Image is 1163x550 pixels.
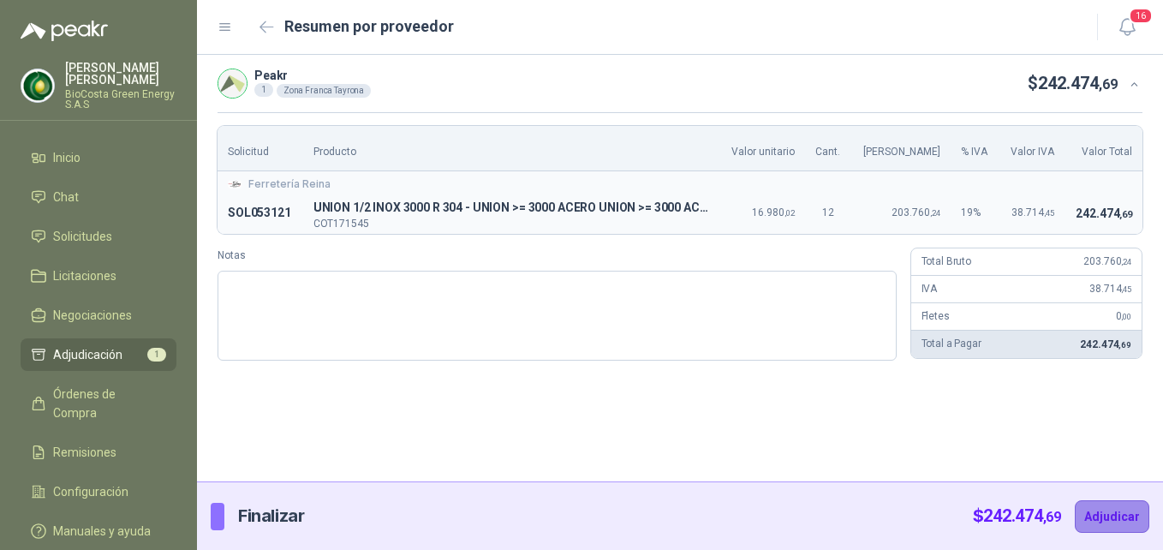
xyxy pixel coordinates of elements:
span: ,45 [1044,208,1054,218]
span: Inicio [53,148,81,167]
a: Adjudicación1 [21,338,176,371]
h2: Resumen por proveedor [284,15,454,39]
a: Manuales y ayuda [21,515,176,547]
span: 242.474 [1080,338,1131,350]
button: Adjudicar [1075,500,1149,533]
th: % IVA [951,126,999,171]
button: 16 [1112,12,1142,43]
span: 38.714 [1011,206,1054,218]
span: 16.980 [752,206,795,218]
div: Ferretería Reina [228,176,1132,193]
th: Cant. [805,126,851,171]
span: Manuales y ayuda [53,522,151,541]
p: $ [1028,70,1118,97]
span: ,24 [1121,257,1131,266]
span: Adjudicación [53,345,122,364]
span: ,00 [1121,312,1131,321]
span: 1 [147,348,166,362]
p: SOL053121 [228,203,293,224]
span: Chat [53,188,79,206]
span: 242.474 [983,505,1061,526]
span: 0 [1116,310,1131,322]
span: 242.474 [1038,73,1118,93]
span: Remisiones [53,443,116,462]
a: Solicitudes [21,220,176,253]
span: ,69 [1099,76,1118,93]
th: Producto [303,126,719,171]
span: ,69 [1118,340,1131,350]
span: Solicitudes [53,227,112,246]
span: 16 [1129,8,1153,24]
span: 242.474 [1076,206,1132,220]
span: Órdenes de Compra [53,385,160,422]
th: Valor unitario [719,126,805,171]
th: [PERSON_NAME] [851,126,951,171]
p: $ [973,503,1061,529]
div: Zona Franca Tayrona [277,84,371,98]
p: Finalizar [238,503,304,529]
span: 38.714 [1089,283,1131,295]
a: Negociaciones [21,299,176,332]
p: U [313,198,709,218]
span: 203.760 [1083,255,1131,267]
span: Negociaciones [53,306,132,325]
span: Configuración [53,482,128,501]
th: Valor Total [1065,126,1142,171]
p: BioCosta Green Energy S.A.S [65,89,176,110]
a: Remisiones [21,436,176,469]
img: Company Logo [228,177,242,191]
img: Company Logo [218,69,247,98]
label: Notas [218,248,897,264]
p: Peakr [254,69,371,81]
a: Inicio [21,141,176,174]
th: Solicitud [218,126,303,171]
th: Valor IVA [999,126,1064,171]
p: Total Bruto [921,254,971,270]
img: Company Logo [21,69,54,102]
img: Logo peakr [21,21,108,41]
div: 1 [254,83,273,97]
p: COT171545 [313,218,709,229]
p: Total a Pagar [921,336,981,352]
a: Órdenes de Compra [21,378,176,429]
span: ,45 [1121,284,1131,294]
p: Fletes [921,308,950,325]
span: 203.760 [892,206,940,218]
span: ,69 [1043,509,1061,525]
td: 19 % [951,193,999,234]
a: Licitaciones [21,260,176,292]
td: 12 [805,193,851,234]
span: ,02 [784,208,795,218]
p: IVA [921,281,938,297]
span: UNION 1/2 INOX 3000 R 304 - UNION >= 3000 ACERO UNION >= 3000 ACERO [313,198,709,218]
span: ,69 [1119,209,1132,220]
a: Chat [21,181,176,213]
span: Licitaciones [53,266,116,285]
span: ,24 [930,208,940,218]
p: [PERSON_NAME] [PERSON_NAME] [65,62,176,86]
a: Configuración [21,475,176,508]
